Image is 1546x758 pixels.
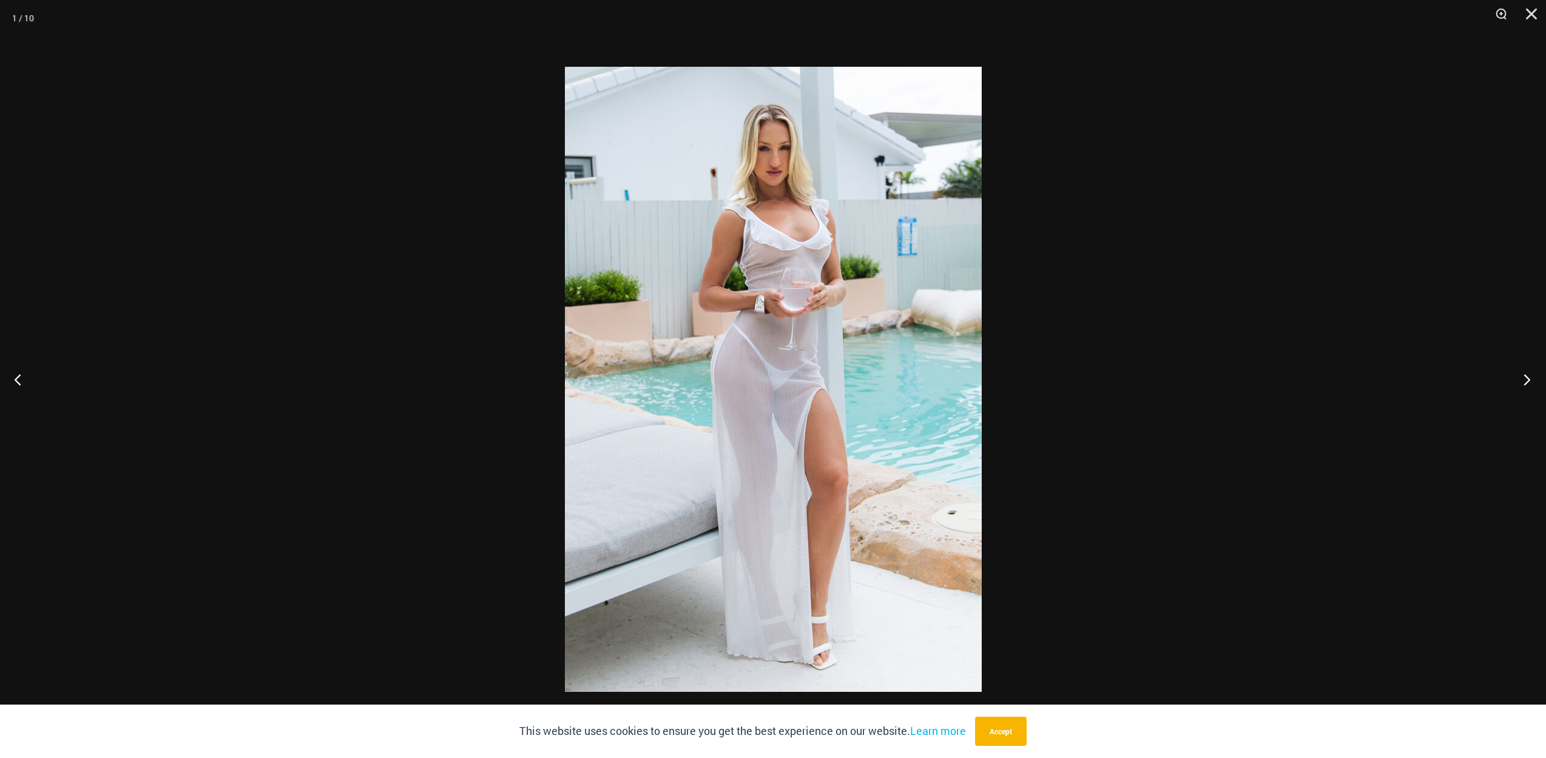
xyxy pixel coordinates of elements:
[565,67,982,692] img: Sometimes White 587 Dress 08
[910,723,966,738] a: Learn more
[12,9,34,27] div: 1 / 10
[1500,349,1546,410] button: Next
[519,722,966,740] p: This website uses cookies to ensure you get the best experience on our website.
[975,717,1027,746] button: Accept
